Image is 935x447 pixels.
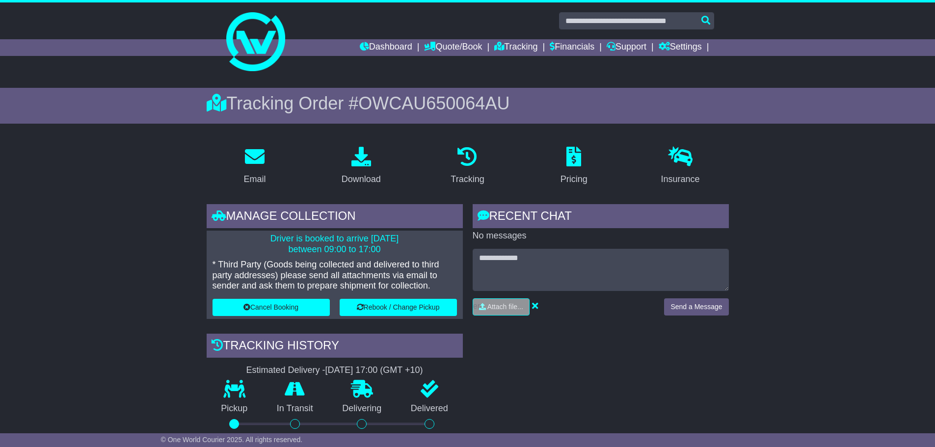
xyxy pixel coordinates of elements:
[213,234,457,255] p: Driver is booked to arrive [DATE] between 09:00 to 17:00
[335,143,387,189] a: Download
[473,231,729,241] p: No messages
[494,39,537,56] a: Tracking
[213,260,457,291] p: * Third Party (Goods being collected and delivered to third party addresses) please send all atta...
[550,39,594,56] a: Financials
[207,403,263,414] p: Pickup
[342,173,381,186] div: Download
[207,93,729,114] div: Tracking Order #
[262,403,328,414] p: In Transit
[325,365,423,376] div: [DATE] 17:00 (GMT +10)
[664,298,728,316] button: Send a Message
[161,436,303,444] span: © One World Courier 2025. All rights reserved.
[207,204,463,231] div: Manage collection
[473,204,729,231] div: RECENT CHAT
[655,143,706,189] a: Insurance
[207,334,463,360] div: Tracking history
[207,365,463,376] div: Estimated Delivery -
[396,403,463,414] p: Delivered
[444,143,490,189] a: Tracking
[360,39,412,56] a: Dashboard
[661,173,700,186] div: Insurance
[358,93,509,113] span: OWCAU650064AU
[243,173,266,186] div: Email
[607,39,646,56] a: Support
[451,173,484,186] div: Tracking
[340,299,457,316] button: Rebook / Change Pickup
[237,143,272,189] a: Email
[328,403,397,414] p: Delivering
[561,173,588,186] div: Pricing
[424,39,482,56] a: Quote/Book
[554,143,594,189] a: Pricing
[659,39,702,56] a: Settings
[213,299,330,316] button: Cancel Booking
